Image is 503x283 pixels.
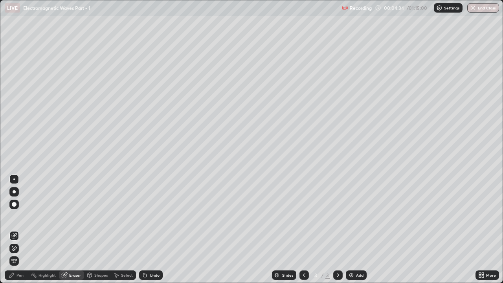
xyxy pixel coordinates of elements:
p: Electromagnetic Waves Part - 1 [23,5,90,11]
div: More [486,273,496,277]
div: Undo [150,273,160,277]
img: class-settings-icons [436,5,442,11]
p: Recording [350,5,372,11]
div: Slides [282,273,293,277]
p: LIVE [7,5,18,11]
p: Settings [444,6,459,10]
img: end-class-cross [470,5,476,11]
div: Shapes [94,273,108,277]
div: / [321,273,324,277]
button: End Class [467,3,499,13]
div: Pen [17,273,24,277]
img: recording.375f2c34.svg [342,5,348,11]
div: Add [356,273,363,277]
div: Select [121,273,133,277]
div: 3 [325,272,330,279]
span: Erase all [10,259,18,263]
div: Eraser [69,273,81,277]
img: add-slide-button [348,272,354,278]
div: 3 [312,273,320,277]
div: Highlight [39,273,56,277]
